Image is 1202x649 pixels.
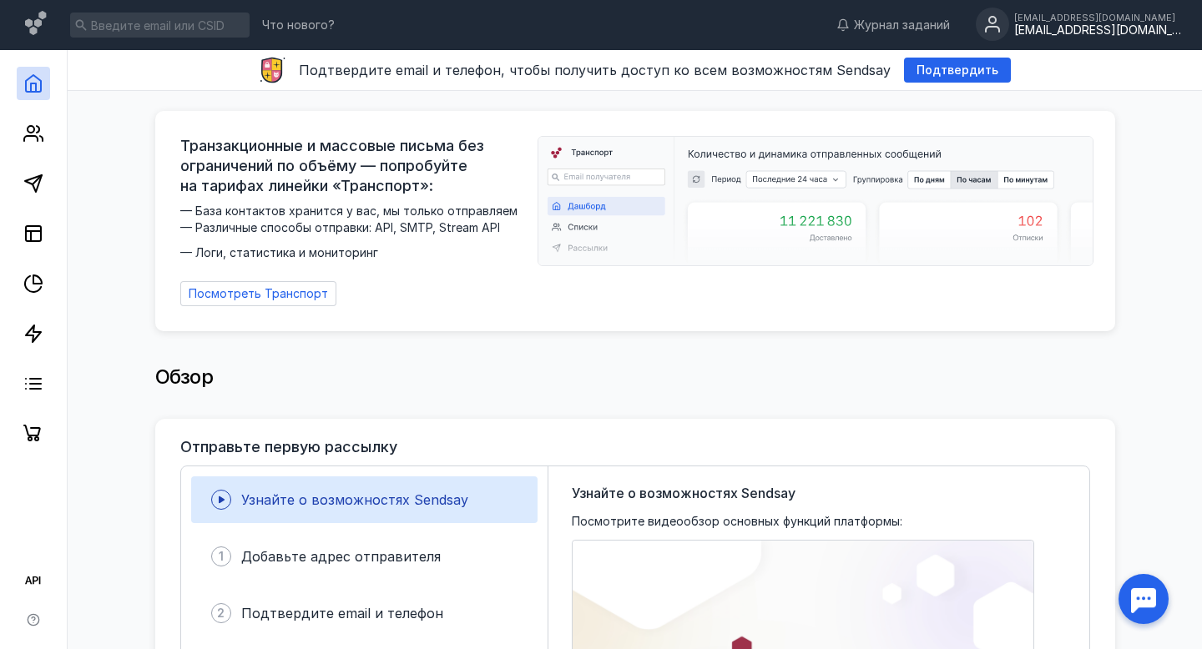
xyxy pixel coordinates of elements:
span: Узнайте о возможностях Sendsay [241,491,468,508]
span: Подтвердите email и телефон [241,605,443,621]
span: Узнайте о возможностях Sendsay [572,483,795,503]
span: Обзор [155,365,214,389]
a: Посмотреть Транспорт [180,281,336,306]
h3: Отправьте первую рассылку [180,439,397,455]
span: Подтвердить [917,63,998,78]
span: 2 [217,605,225,621]
span: Что нового? [262,19,335,31]
a: Журнал заданий [828,17,958,33]
span: — База контактов хранится у вас, мы только отправляем — Различные способы отправки: API, SMTP, St... [180,203,528,261]
span: Журнал заданий [854,17,950,33]
span: Добавьте адрес отправителя [241,548,441,565]
input: Введите email или CSID [70,13,250,38]
span: Посмотреть Транспорт [189,287,328,301]
button: Подтвердить [904,58,1011,83]
img: dashboard-transport-banner [538,137,1093,265]
span: Транзакционные и массовые письма без ограничений по объёму — попробуйте на тарифах линейки «Транс... [180,136,528,196]
span: Подтвердите email и телефон, чтобы получить доступ ко всем возможностям Sendsay [299,62,891,78]
span: 1 [219,548,224,565]
div: [EMAIL_ADDRESS][DOMAIN_NAME] [1014,23,1181,38]
span: Посмотрите видеообзор основных функций платформы: [572,513,902,530]
div: [EMAIL_ADDRESS][DOMAIN_NAME] [1014,13,1181,23]
a: Что нового? [254,19,343,31]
